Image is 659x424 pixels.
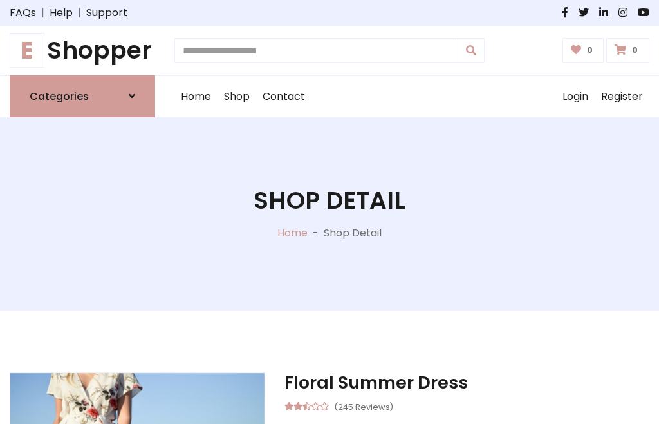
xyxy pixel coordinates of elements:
[10,5,36,21] a: FAQs
[584,44,596,56] span: 0
[30,90,89,102] h6: Categories
[556,76,595,117] a: Login
[218,76,256,117] a: Shop
[606,38,649,63] a: 0
[36,5,50,21] span: |
[10,33,44,68] span: E
[595,76,649,117] a: Register
[254,186,405,215] h1: Shop Detail
[284,372,649,393] h3: Floral Summer Dress
[10,75,155,117] a: Categories
[277,226,308,240] a: Home
[308,226,324,241] p: -
[50,5,73,21] a: Help
[629,44,641,56] span: 0
[256,76,311,117] a: Contact
[334,398,393,414] small: (245 Reviews)
[562,38,604,63] a: 0
[174,76,218,117] a: Home
[86,5,127,21] a: Support
[73,5,86,21] span: |
[10,36,155,65] a: EShopper
[10,36,155,65] h1: Shopper
[324,226,382,241] p: Shop Detail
